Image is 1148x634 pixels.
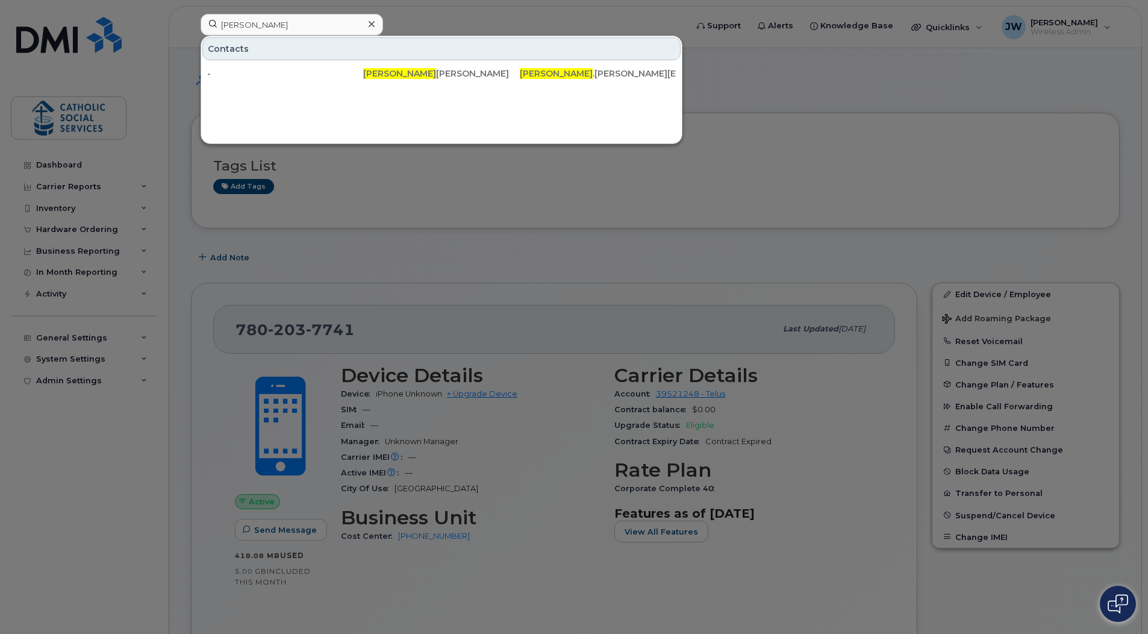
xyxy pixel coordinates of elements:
[202,63,681,84] a: -[PERSON_NAME][PERSON_NAME][PERSON_NAME].[PERSON_NAME][EMAIL_ADDRESS][DOMAIN_NAME]
[520,67,676,80] div: .[PERSON_NAME][EMAIL_ADDRESS][DOMAIN_NAME]
[207,67,363,80] div: -
[363,67,519,80] div: [PERSON_NAME]
[202,37,681,60] div: Contacts
[520,68,593,79] span: [PERSON_NAME]
[363,68,436,79] span: [PERSON_NAME]
[1108,594,1128,614] img: Open chat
